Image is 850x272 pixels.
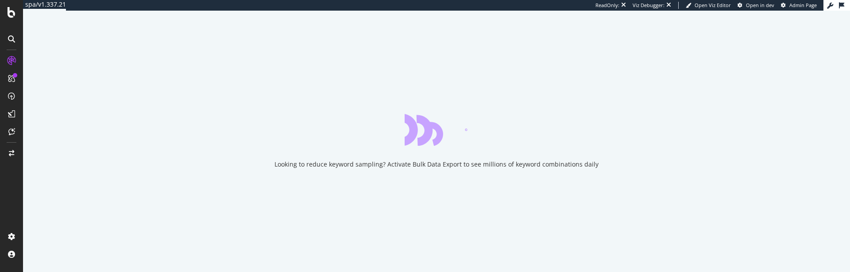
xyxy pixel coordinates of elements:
[274,160,599,169] div: Looking to reduce keyword sampling? Activate Bulk Data Export to see millions of keyword combinat...
[686,2,731,9] a: Open Viz Editor
[633,2,665,9] div: Viz Debugger:
[789,2,817,8] span: Admin Page
[405,114,468,146] div: animation
[695,2,731,8] span: Open Viz Editor
[746,2,774,8] span: Open in dev
[738,2,774,9] a: Open in dev
[781,2,817,9] a: Admin Page
[595,2,619,9] div: ReadOnly:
